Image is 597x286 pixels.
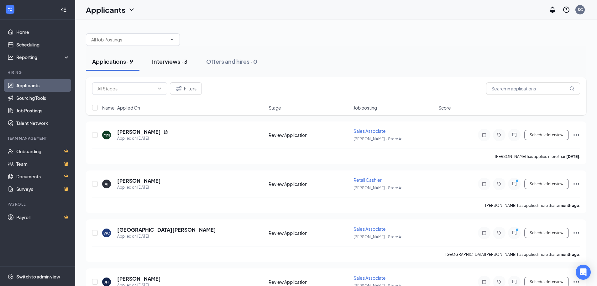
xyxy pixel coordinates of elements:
[8,273,14,280] svg: Settings
[117,275,161,282] h5: [PERSON_NAME]
[445,252,580,257] p: [GEOGRAPHIC_DATA][PERSON_NAME] has applied more than .
[353,128,386,134] span: Sales Associate
[157,86,162,91] svg: ChevronDown
[353,226,386,232] span: Sales Associate
[16,79,70,92] a: Applicants
[206,57,257,65] div: Offers and hires · 0
[16,117,70,129] a: Talent Network
[91,36,167,43] input: All Job Postings
[16,92,70,104] a: Sourcing Tools
[117,177,161,184] h5: [PERSON_NAME]
[569,86,574,91] svg: MagnifyingGlass
[152,57,187,65] div: Interviews · 3
[486,82,580,95] input: Search in applications
[573,229,580,237] svg: Ellipses
[557,252,579,257] b: a month ago
[97,85,154,92] input: All Stages
[524,179,569,189] button: Schedule Interview
[117,128,161,135] h5: [PERSON_NAME]
[117,226,216,233] h5: [GEOGRAPHIC_DATA][PERSON_NAME]
[7,6,13,13] svg: WorkstreamLogo
[102,105,140,111] span: Name · Applied On
[8,54,14,60] svg: Analysis
[495,181,503,186] svg: Tag
[8,136,69,141] div: Team Management
[117,135,168,142] div: Applied on [DATE]
[16,273,60,280] div: Switch to admin view
[353,235,405,239] span: [PERSON_NAME] - Store # ...
[117,184,161,191] div: Applied on [DATE]
[495,279,503,284] svg: Tag
[485,203,580,208] p: [PERSON_NAME] has applied more than .
[86,4,125,15] h1: Applicants
[163,129,168,134] svg: Document
[16,38,70,51] a: Scheduling
[104,279,109,285] div: JH
[353,275,386,281] span: Sales Associate
[480,230,488,235] svg: Note
[557,203,579,208] b: a month ago
[16,104,70,117] a: Job Postings
[524,130,569,140] button: Schedule Interview
[438,105,451,111] span: Score
[480,279,488,284] svg: Note
[16,211,70,224] a: PayrollCrown
[105,181,109,187] div: AT
[8,202,69,207] div: Payroll
[16,54,70,60] div: Reporting
[573,131,580,139] svg: Ellipses
[16,158,70,170] a: TeamCrown
[175,85,183,92] svg: Filter
[511,181,518,186] svg: ActiveChat
[269,230,350,236] div: Review Application
[480,181,488,186] svg: Note
[524,228,569,238] button: Schedule Interview
[495,230,503,235] svg: Tag
[16,145,70,158] a: OnboardingCrown
[549,6,556,13] svg: Notifications
[563,6,570,13] svg: QuestionInfo
[353,186,405,190] span: [PERSON_NAME] - Store # ...
[353,177,382,183] span: Retail Cashier
[103,132,110,138] div: MM
[566,154,579,159] b: [DATE]
[573,278,580,286] svg: Ellipses
[511,279,518,284] svg: ActiveChat
[16,170,70,183] a: DocumentsCrown
[117,233,216,240] div: Applied on [DATE]
[170,37,175,42] svg: ChevronDown
[495,132,503,138] svg: Tag
[514,179,522,184] svg: PrimaryDot
[8,70,69,75] div: Hiring
[576,265,591,280] div: Open Intercom Messenger
[578,7,583,12] div: SC
[103,230,110,236] div: WC
[269,132,350,138] div: Review Application
[269,279,350,285] div: Review Application
[573,180,580,188] svg: Ellipses
[128,6,135,13] svg: ChevronDown
[511,132,518,138] svg: ActiveChat
[60,7,67,13] svg: Collapse
[514,228,522,233] svg: PrimaryDot
[170,82,202,95] button: Filter Filters
[16,183,70,195] a: SurveysCrown
[16,26,70,38] a: Home
[269,105,281,111] span: Stage
[495,154,580,159] p: [PERSON_NAME] has applied more than .
[353,137,405,141] span: [PERSON_NAME] - Store # ...
[92,57,133,65] div: Applications · 9
[269,181,350,187] div: Review Application
[353,105,377,111] span: Job posting
[480,132,488,138] svg: Note
[511,230,518,235] svg: ActiveChat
